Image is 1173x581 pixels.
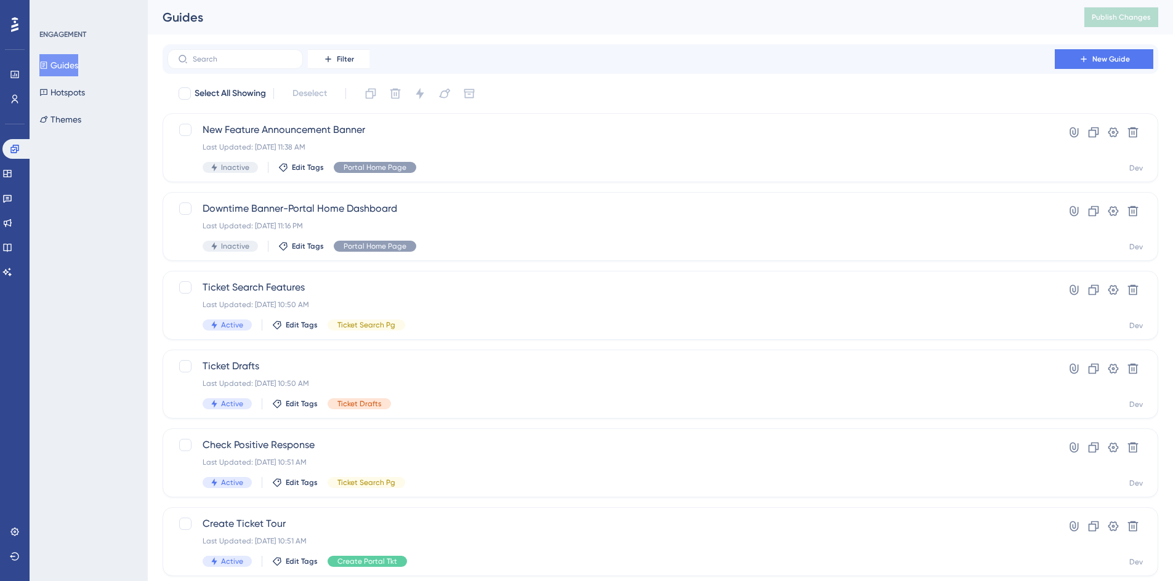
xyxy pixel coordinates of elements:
[272,320,318,330] button: Edit Tags
[203,536,1020,546] div: Last Updated: [DATE] 10:51 AM
[203,379,1020,388] div: Last Updated: [DATE] 10:50 AM
[1092,54,1130,64] span: New Guide
[286,399,318,409] span: Edit Tags
[193,55,292,63] input: Search
[39,54,78,76] button: Guides
[337,399,381,409] span: Ticket Drafts
[203,122,1020,137] span: New Feature Announcement Banner
[221,399,243,409] span: Active
[292,162,324,172] span: Edit Tags
[203,201,1020,216] span: Downtime Banner-Portal Home Dashboard
[221,320,243,330] span: Active
[221,478,243,487] span: Active
[203,359,1020,374] span: Ticket Drafts
[292,86,327,101] span: Deselect
[1129,242,1143,252] div: Dev
[344,162,406,172] span: Portal Home Page
[292,241,324,251] span: Edit Tags
[281,82,338,105] button: Deselect
[1129,163,1143,173] div: Dev
[286,320,318,330] span: Edit Tags
[1129,478,1143,488] div: Dev
[39,81,85,103] button: Hotspots
[203,280,1020,295] span: Ticket Search Features
[272,478,318,487] button: Edit Tags
[203,438,1020,452] span: Check Positive Response
[308,49,369,69] button: Filter
[337,556,397,566] span: Create Portal Tkt
[203,142,1020,152] div: Last Updated: [DATE] 11:38 AM
[221,241,249,251] span: Inactive
[286,556,318,566] span: Edit Tags
[195,86,266,101] span: Select All Showing
[1084,7,1158,27] button: Publish Changes
[221,162,249,172] span: Inactive
[203,457,1020,467] div: Last Updated: [DATE] 10:51 AM
[163,9,1054,26] div: Guides
[344,241,406,251] span: Portal Home Page
[1129,321,1143,331] div: Dev
[278,162,324,172] button: Edit Tags
[39,108,81,130] button: Themes
[203,516,1020,531] span: Create Ticket Tour
[272,556,318,566] button: Edit Tags
[39,30,86,39] div: ENGAGEMENT
[203,221,1020,231] div: Last Updated: [DATE] 11:16 PM
[1129,557,1143,567] div: Dev
[272,399,318,409] button: Edit Tags
[286,478,318,487] span: Edit Tags
[1092,12,1151,22] span: Publish Changes
[337,320,395,330] span: Ticket Search Pg
[203,300,1020,310] div: Last Updated: [DATE] 10:50 AM
[1055,49,1153,69] button: New Guide
[337,54,354,64] span: Filter
[278,241,324,251] button: Edit Tags
[221,556,243,566] span: Active
[1129,399,1143,409] div: Dev
[337,478,395,487] span: Ticket Search Pg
